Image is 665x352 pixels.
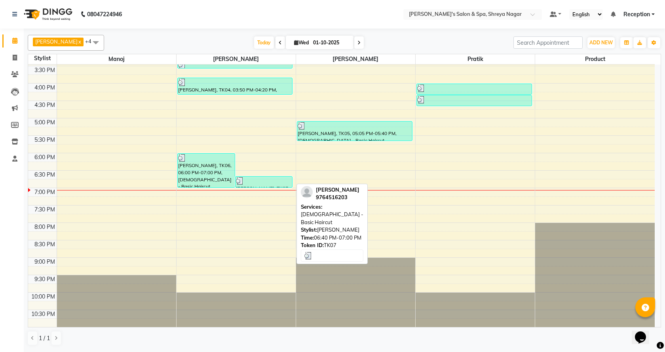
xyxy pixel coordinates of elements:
[178,78,293,94] div: [PERSON_NAME], TK04, 03:50 PM-04:20 PM, [DEMOGRAPHIC_DATA] HAIR COLOR - Hair Colour Global
[85,38,97,44] span: +4
[623,10,650,19] span: Reception
[35,38,78,45] span: [PERSON_NAME]
[33,136,57,144] div: 5:30 PM
[236,177,293,187] div: [PERSON_NAME], TK07, 06:40 PM-07:00 PM, [DEMOGRAPHIC_DATA] - Basic Haircut
[33,223,57,231] div: 8:00 PM
[87,3,122,25] b: 08047224946
[297,122,412,141] div: [PERSON_NAME], TK05, 05:05 PM-05:40 PM, [DEMOGRAPHIC_DATA] - Basic Haircut,[PERSON_NAME] Cut Styling
[416,54,535,64] span: Pratik
[301,242,363,249] div: TK07
[417,84,532,94] div: [PERSON_NAME], TK03, 04:00 PM-04:20 PM, [DEMOGRAPHIC_DATA] HEAD MASSAGE - Head Massage Coconut Oil
[33,171,57,179] div: 6:30 PM
[33,153,57,162] div: 6:00 PM
[589,40,613,46] span: ADD NEW
[33,101,57,109] div: 4:30 PM
[301,234,314,241] span: Time:
[30,310,57,318] div: 10:30 PM
[316,194,359,202] div: 9764516203
[177,54,296,64] span: [PERSON_NAME]
[28,54,57,63] div: Stylist
[417,95,532,106] div: [PERSON_NAME], TK04, 04:20 PM-04:40 PM, [DEMOGRAPHIC_DATA] - Basic Haircut
[587,37,615,48] button: ADD NEW
[254,36,274,49] span: Today
[33,66,57,74] div: 3:30 PM
[33,118,57,127] div: 5:00 PM
[57,54,176,64] span: Manoj
[301,204,322,210] span: Services:
[33,240,57,249] div: 8:30 PM
[33,258,57,266] div: 9:00 PM
[301,226,363,234] div: [PERSON_NAME]
[292,40,311,46] span: Wed
[311,37,350,49] input: 2025-10-01
[33,205,57,214] div: 7:30 PM
[20,3,74,25] img: logo
[301,211,363,225] span: [DEMOGRAPHIC_DATA] - Basic Haircut
[632,320,657,344] iframe: chat widget
[301,242,324,248] span: Token ID:
[535,54,655,64] span: Product
[301,234,363,242] div: 06:40 PM-07:00 PM
[178,61,293,68] div: [PERSON_NAME], TK02, 03:20 PM-03:35 PM, [PERSON_NAME] - Advance Shaving
[513,36,583,49] input: Search Appointment
[296,54,415,64] span: [PERSON_NAME]
[301,186,313,198] img: profile
[30,293,57,301] div: 10:00 PM
[33,84,57,92] div: 4:00 PM
[33,188,57,196] div: 7:00 PM
[316,186,359,193] span: [PERSON_NAME]
[178,154,235,187] div: [PERSON_NAME], TK06, 06:00 PM-07:00 PM, [DEMOGRAPHIC_DATA] - Basic Haircut,[DEMOGRAPHIC_DATA] HAI...
[301,226,317,233] span: Stylist:
[33,275,57,284] div: 9:30 PM
[39,334,50,342] span: 1 / 1
[78,38,81,45] a: x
